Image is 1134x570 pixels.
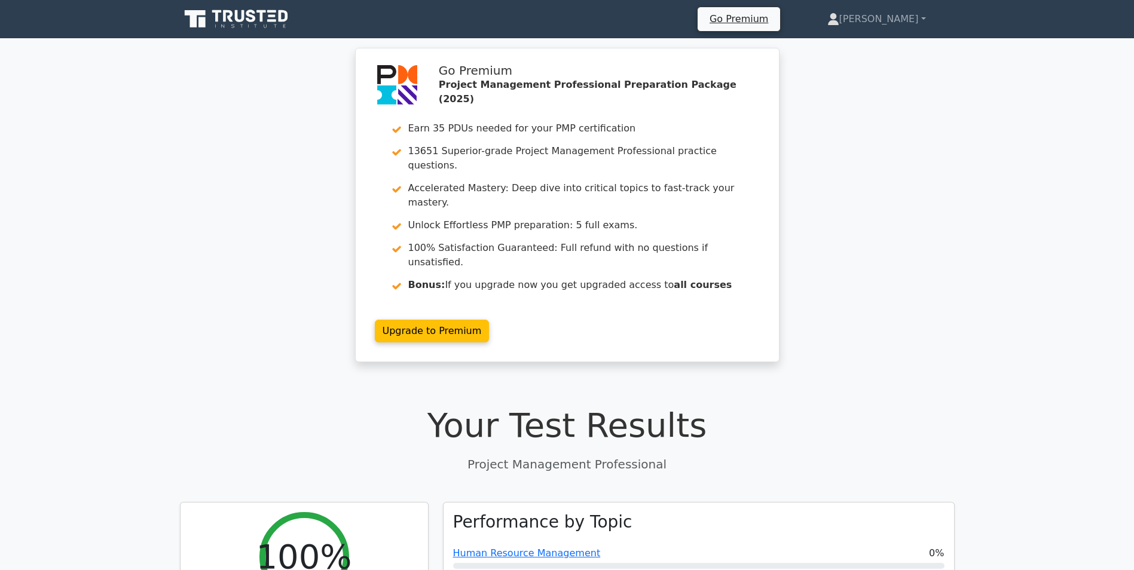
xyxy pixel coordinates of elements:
h1: Your Test Results [180,405,955,445]
a: Human Resource Management [453,547,601,559]
a: Go Premium [702,11,775,27]
p: Project Management Professional [180,455,955,473]
h3: Performance by Topic [453,512,632,532]
a: [PERSON_NAME] [799,7,955,31]
a: Upgrade to Premium [375,320,490,342]
span: 0% [929,546,944,560]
